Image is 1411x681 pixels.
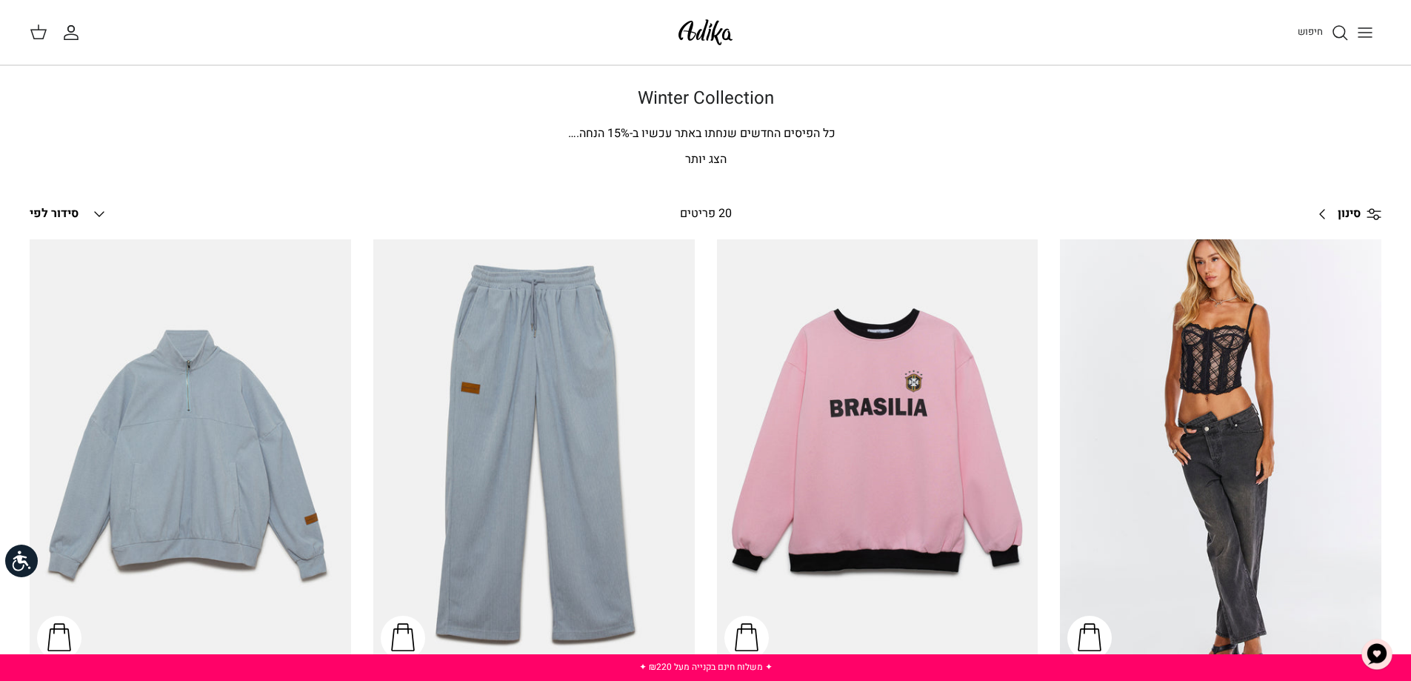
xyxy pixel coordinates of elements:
[674,15,737,50] img: Adika IL
[30,198,108,230] button: סידור לפי
[30,239,351,668] a: סווטשירט City Strolls אוברסייז
[1308,196,1381,232] a: סינון
[187,88,1224,110] h1: Winter Collection
[550,205,861,224] div: 20 פריטים
[62,24,86,41] a: החשבון שלי
[1298,24,1323,39] span: חיפוש
[30,205,79,222] span: סידור לפי
[607,124,621,142] span: 15
[630,124,835,142] span: כל הפיסים החדשים שנחתו באתר עכשיו ב-
[1355,632,1399,677] button: צ'אט
[717,239,1038,668] a: סווטשירט Brazilian Kid
[1298,24,1349,41] a: חיפוש
[568,124,630,142] span: % הנחה.
[1349,16,1381,49] button: Toggle menu
[639,660,773,674] a: ✦ משלוח חינם בקנייה מעל ₪220 ✦
[373,239,695,668] a: מכנסי טרנינג City strolls
[1060,239,1381,668] a: ג׳ינס All Or Nothing קריס-קרוס | BOYFRIEND
[1338,205,1361,224] span: סינון
[187,150,1224,170] p: הצג יותר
